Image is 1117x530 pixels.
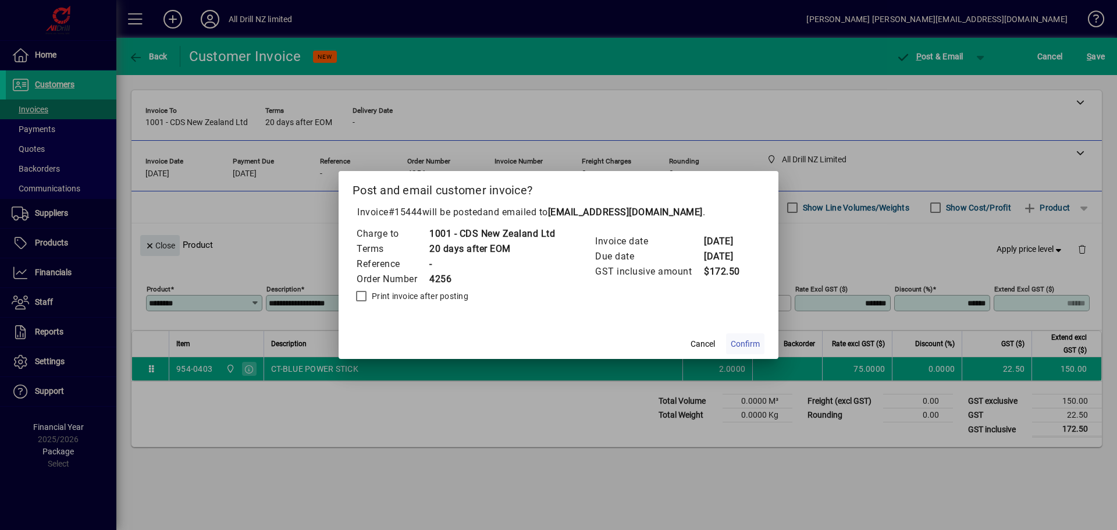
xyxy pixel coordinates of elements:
[548,207,703,218] b: [EMAIL_ADDRESS][DOMAIN_NAME]
[703,249,750,264] td: [DATE]
[726,333,764,354] button: Confirm
[339,171,778,205] h2: Post and email customer invoice?
[429,226,555,241] td: 1001 - CDS New Zealand Ltd
[356,272,429,287] td: Order Number
[703,234,750,249] td: [DATE]
[429,241,555,257] td: 20 days after EOM
[684,333,721,354] button: Cancel
[595,234,703,249] td: Invoice date
[356,226,429,241] td: Charge to
[389,207,422,218] span: #15444
[356,257,429,272] td: Reference
[595,264,703,279] td: GST inclusive amount
[595,249,703,264] td: Due date
[429,272,555,287] td: 4256
[356,241,429,257] td: Terms
[353,205,764,219] p: Invoice will be posted .
[691,338,715,350] span: Cancel
[483,207,703,218] span: and emailed to
[703,264,750,279] td: $172.50
[369,290,468,302] label: Print invoice after posting
[731,338,760,350] span: Confirm
[429,257,555,272] td: -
